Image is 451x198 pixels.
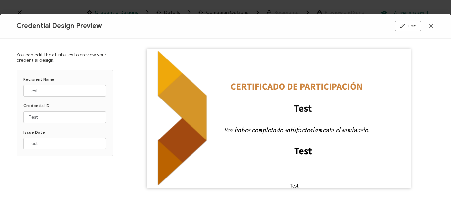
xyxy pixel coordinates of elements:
p: You can edit the attributes to preview your credential design. [17,52,113,63]
iframe: Chat Widget [418,166,451,198]
p: Credential ID [23,103,106,108]
input: [attribute.tag] [23,138,106,149]
input: [attribute.tag] [23,111,106,123]
input: [attribute.tag] [23,85,106,97]
span: Credential Design Preview [17,22,102,30]
button: Edit [395,21,421,31]
p: Issue Date [23,130,106,135]
p: Recipient Name [23,77,106,82]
